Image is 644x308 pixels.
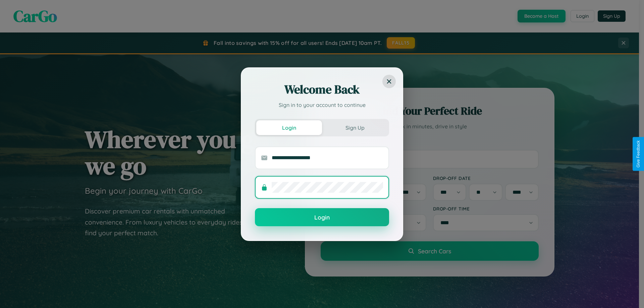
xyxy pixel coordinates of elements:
div: Give Feedback [636,140,641,168]
button: Sign Up [322,120,388,135]
h2: Welcome Back [255,81,389,98]
button: Login [256,120,322,135]
button: Login [255,208,389,226]
p: Sign in to your account to continue [255,101,389,109]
